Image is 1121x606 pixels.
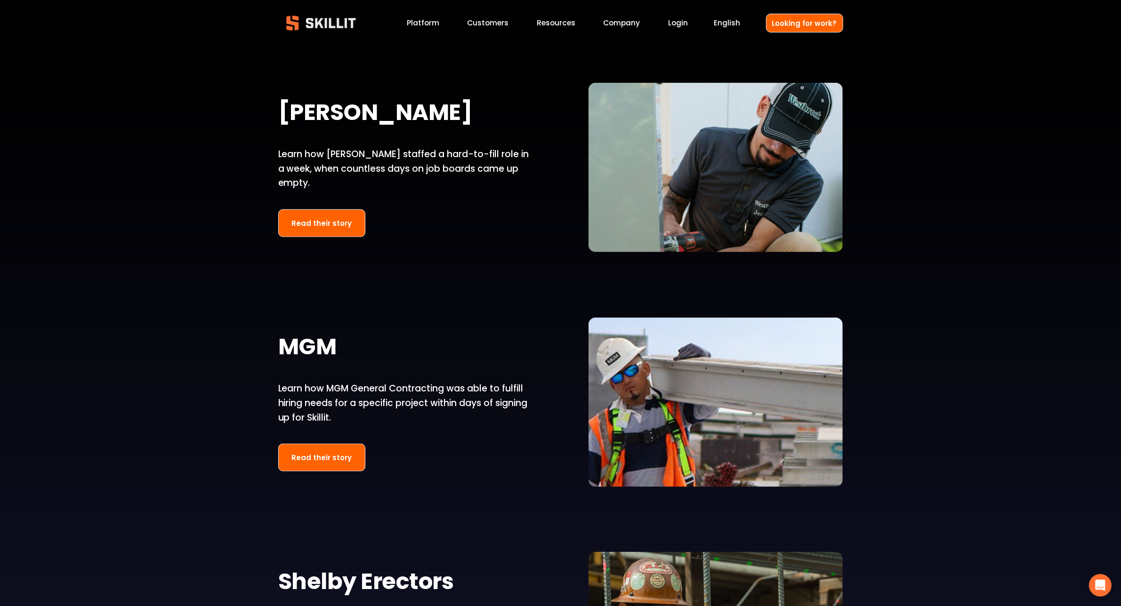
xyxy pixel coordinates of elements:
a: Read their story [278,209,366,237]
strong: [PERSON_NAME] [278,95,473,134]
strong: MGM [278,329,337,368]
span: Resources [537,17,575,28]
img: Skillit [278,9,364,37]
p: Learn how MGM General Contracting was able to fulfill hiring needs for a specific project within ... [278,382,533,425]
p: Learn how [PERSON_NAME] staffed a hard-to-fill role in a week, when countless days on job boards ... [278,147,533,191]
a: Platform [407,17,439,30]
a: Login [668,17,688,30]
div: Open Intercom Messenger [1089,574,1112,597]
a: Read their story [278,444,366,471]
span: English [714,17,740,28]
strong: Shelby Erectors [278,564,454,603]
a: Looking for work? [766,14,843,32]
a: folder dropdown [537,17,575,30]
a: Customers [467,17,508,30]
a: Company [603,17,640,30]
div: language picker [714,17,740,30]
